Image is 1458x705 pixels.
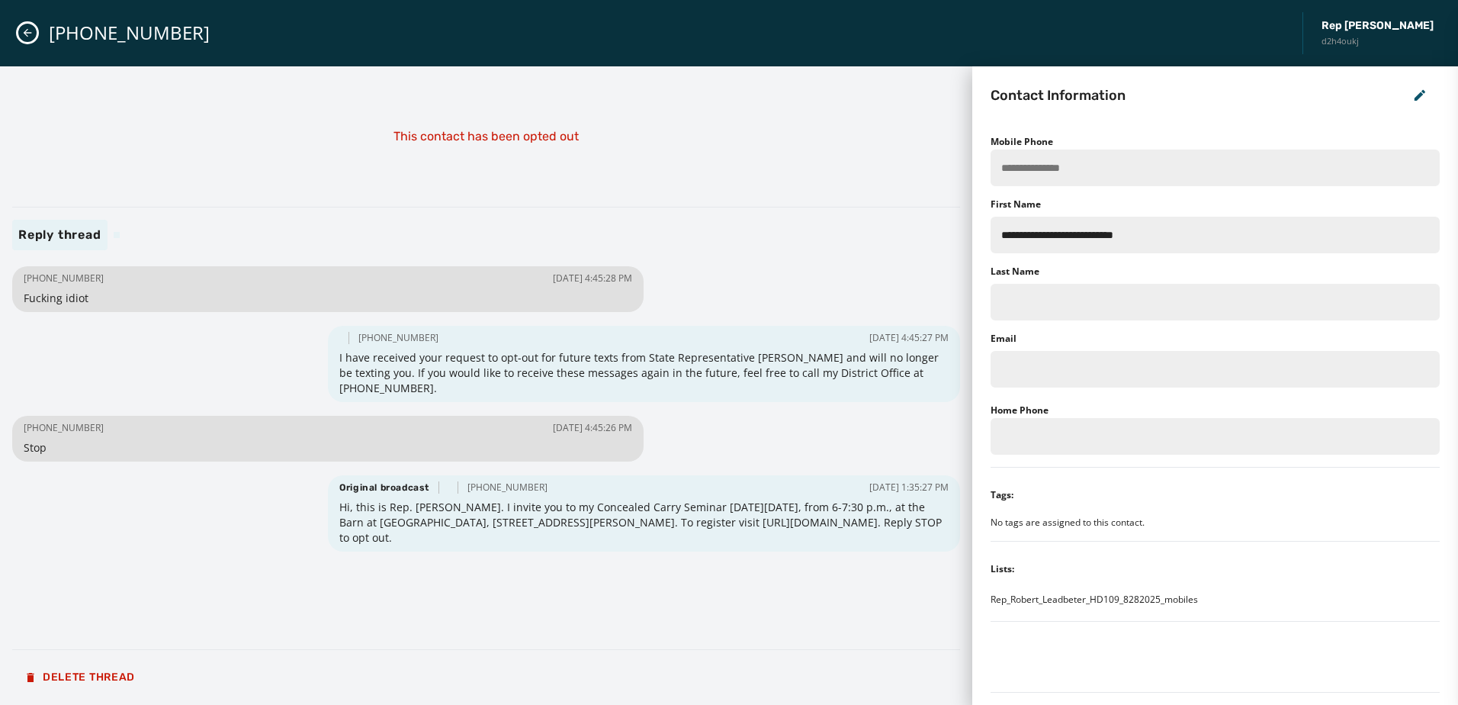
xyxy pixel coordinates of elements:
div: No tags are assigned to this contact. [991,517,1440,529]
span: Original broadcast [339,481,429,494]
span: [DATE] 4:45:27 PM [869,332,949,344]
span: Rep_Robert_Leadbeter_HD109_8282025_mobiles [991,594,1198,606]
label: Mobile Phone [991,135,1053,148]
span: [PHONE_NUMBER] [467,481,548,494]
span: I have received your request to opt-out for future texts from State Representative [PERSON_NAME] ... [339,350,948,396]
label: Home Phone [991,404,1049,417]
label: Last Name [991,266,1039,278]
span: [DATE] 4:45:26 PM [553,422,632,434]
span: Fucking idiot [24,291,632,306]
label: Email [991,333,1016,345]
label: First Name [991,198,1041,211]
span: [DATE] 1:35:27 PM [869,481,949,494]
p: This contact has been opted out [393,127,579,146]
div: Lists: [991,563,1014,575]
span: Stop [24,440,632,456]
div: Tags: [991,489,1013,501]
span: Rep [PERSON_NAME] [1322,18,1434,34]
span: [DATE] 4:45:28 PM [553,272,632,285]
span: [PHONE_NUMBER] [358,332,438,344]
span: d2h4oukj [1322,35,1434,48]
span: Hi, this is Rep. [PERSON_NAME]. I invite you to my Concealed Carry Seminar [DATE][DATE], from 6-7... [339,500,948,546]
h2: Contact Information [991,85,1126,106]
